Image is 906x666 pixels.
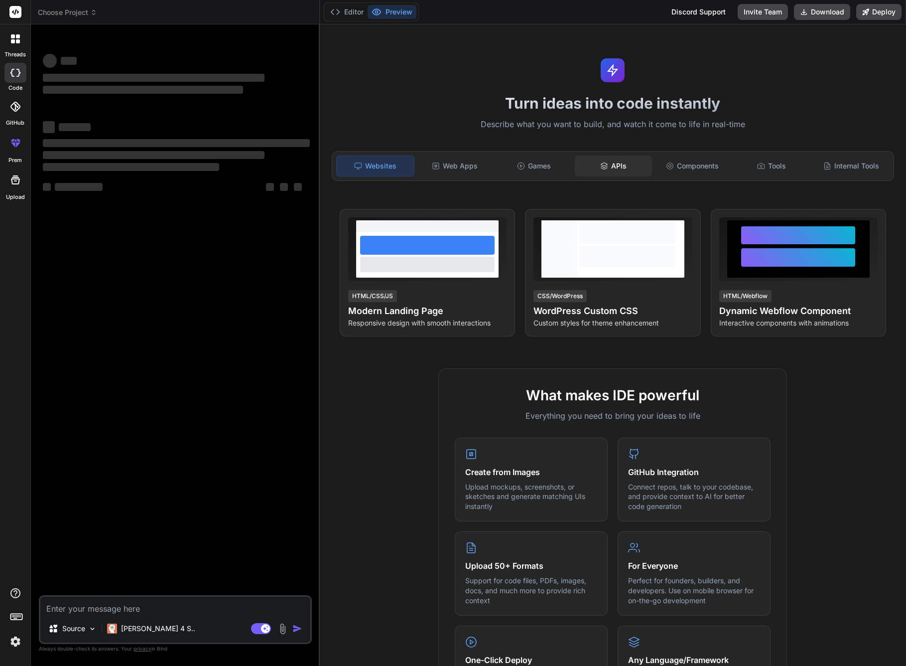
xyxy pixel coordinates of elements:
[121,624,195,634] p: [PERSON_NAME] 4 S..
[719,318,878,328] p: Interactive components with animations
[277,623,288,635] img: attachment
[280,183,288,191] span: ‌
[59,123,91,131] span: ‌
[654,156,731,176] div: Components
[628,560,760,572] h4: For Everyone
[326,118,900,131] p: Describe what you want to build, and watch it come to life in real-time
[465,466,597,478] h4: Create from Images
[292,624,302,634] img: icon
[738,4,788,20] button: Invite Team
[6,119,24,127] label: GitHub
[43,86,243,94] span: ‌
[465,576,597,605] p: Support for code files, PDFs, images, docs, and much more to provide rich context
[794,4,850,20] button: Download
[43,121,55,133] span: ‌
[43,151,264,159] span: ‌
[628,466,760,478] h4: GitHub Integration
[368,5,416,19] button: Preview
[4,50,26,59] label: threads
[628,576,760,605] p: Perfect for founders, builders, and developers. Use on mobile browser for on-the-go development
[294,183,302,191] span: ‌
[55,183,103,191] span: ‌
[326,5,368,19] button: Editor
[812,156,890,176] div: Internal Tools
[348,318,507,328] p: Responsive design with smooth interactions
[88,625,97,633] img: Pick Models
[496,156,573,176] div: Games
[348,290,397,302] div: HTML/CSS/JS
[6,193,25,201] label: Upload
[39,644,312,654] p: Always double-check its answers. Your in Bind
[348,304,507,318] h4: Modern Landing Page
[133,646,151,652] span: privacy
[43,54,57,68] span: ‌
[61,57,77,65] span: ‌
[107,624,117,634] img: Claude 4 Sonnet
[62,624,85,634] p: Source
[8,156,22,165] label: prem
[43,183,51,191] span: ‌
[43,139,310,147] span: ‌
[326,94,900,112] h1: Turn ideas into code instantly
[465,654,597,666] h4: One-Click Deploy
[533,304,692,318] h4: WordPress Custom CSS
[455,385,771,406] h2: What makes IDE powerful
[575,156,652,176] div: APIs
[533,318,692,328] p: Custom styles for theme enhancement
[856,4,902,20] button: Deploy
[533,290,587,302] div: CSS/WordPress
[628,654,760,666] h4: Any Language/Framework
[7,633,24,650] img: settings
[665,4,732,20] div: Discord Support
[38,7,97,17] span: Choose Project
[416,156,494,176] div: Web Apps
[465,482,597,511] p: Upload mockups, screenshots, or sketches and generate matching UIs instantly
[465,560,597,572] h4: Upload 50+ Formats
[733,156,810,176] div: Tools
[628,482,760,511] p: Connect repos, talk to your codebase, and provide context to AI for better code generation
[719,304,878,318] h4: Dynamic Webflow Component
[43,74,264,82] span: ‌
[455,410,771,422] p: Everything you need to bring your ideas to life
[43,163,219,171] span: ‌
[719,290,772,302] div: HTML/Webflow
[8,84,22,92] label: code
[336,156,414,176] div: Websites
[266,183,274,191] span: ‌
